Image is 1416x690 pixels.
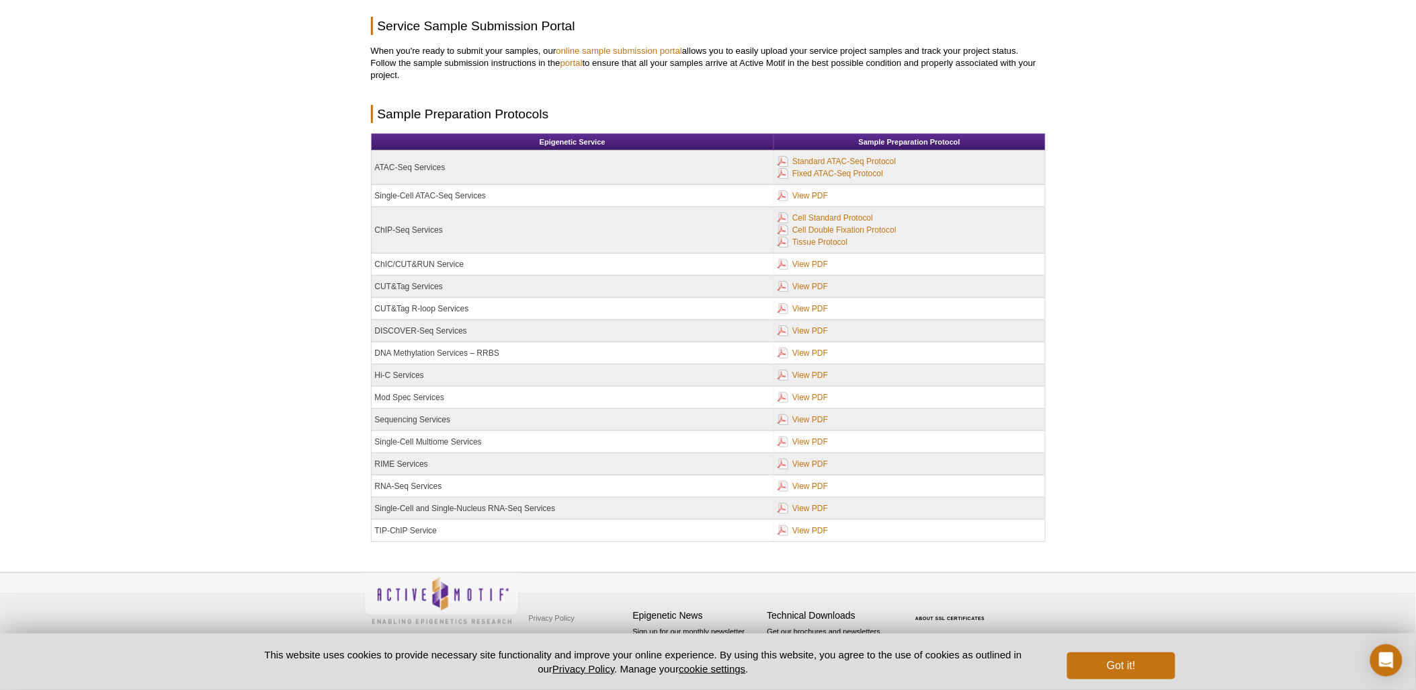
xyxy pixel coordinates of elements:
td: Sequencing Services [372,409,775,431]
a: View PDF [778,346,828,360]
a: View PDF [778,323,828,338]
button: Got it! [1067,652,1175,679]
p: Get our brochures and newsletters, or request them by mail. [767,626,895,660]
td: RIME Services [372,453,775,475]
a: Fixed ATAC-Seq Protocol [778,166,883,181]
a: View PDF [778,390,828,405]
td: Mod Spec Services [372,387,775,409]
td: CUT&Tag Services [372,276,775,298]
td: Single-Cell ATAC-Seq Services [372,185,775,207]
td: TIP-ChIP Service [372,520,775,541]
td: CUT&Tag R-loop Services [372,298,775,320]
a: View PDF [778,368,828,383]
a: Privacy Policy [526,608,578,628]
p: When you're ready to submit your samples, our allows you to easily upload your service project sa... [371,45,1046,81]
td: DNA Methylation Services – RRBS [372,342,775,365]
table: Click to Verify - This site chose Symantec SSL for secure e-commerce and confidential communicati... [902,597,1003,626]
td: Single-Cell and Single-Nucleus RNA-Seq Services [372,498,775,520]
a: View PDF [778,412,828,427]
a: View PDF [778,301,828,316]
a: online sample submission portal [556,46,682,56]
a: View PDF [778,257,828,272]
a: View PDF [778,434,828,449]
img: Active Motif, [364,573,519,627]
td: ATAC-Seq Services [372,151,775,185]
a: portal [560,58,583,68]
h4: Technical Downloads [767,610,895,621]
th: Sample Preparation Protocol [774,134,1044,151]
div: Open Intercom Messenger [1370,644,1403,677]
a: View PDF [778,523,828,538]
a: Standard ATAC-Seq Protocol [778,154,896,169]
td: ChIP-Seq Services [372,207,775,254]
td: Hi-C Services [372,365,775,387]
p: This website uses cookies to provide necessary site functionality and improve your online experie... [241,648,1046,676]
a: Privacy Policy [552,663,614,675]
h2: Service Sample Submission Portal [371,17,1046,35]
p: Sign up for our monthly newsletter highlighting recent publications in the field of epigenetics. [633,626,761,672]
td: Single-Cell Multiome Services [372,431,775,453]
a: View PDF [778,457,828,471]
td: RNA-Seq Services [372,475,775,498]
a: ABOUT SSL CERTIFICATES [915,616,985,621]
th: Epigenetic Service [372,134,775,151]
a: Cell Double Fixation Protocol [778,223,897,237]
a: View PDF [778,501,828,516]
td: DISCOVER-Seq Services [372,320,775,342]
td: ChIC/CUT&RUN Service [372,254,775,276]
a: Cell Standard Protocol [778,210,873,225]
h4: Epigenetic News [633,610,761,621]
a: Terms & Conditions [526,628,596,648]
a: Tissue Protocol [778,235,847,250]
a: View PDF [778,279,828,294]
button: cookie settings [679,663,745,675]
h2: Sample Preparation Protocols [371,105,1046,123]
a: View PDF [778,479,828,494]
a: View PDF [778,188,828,203]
